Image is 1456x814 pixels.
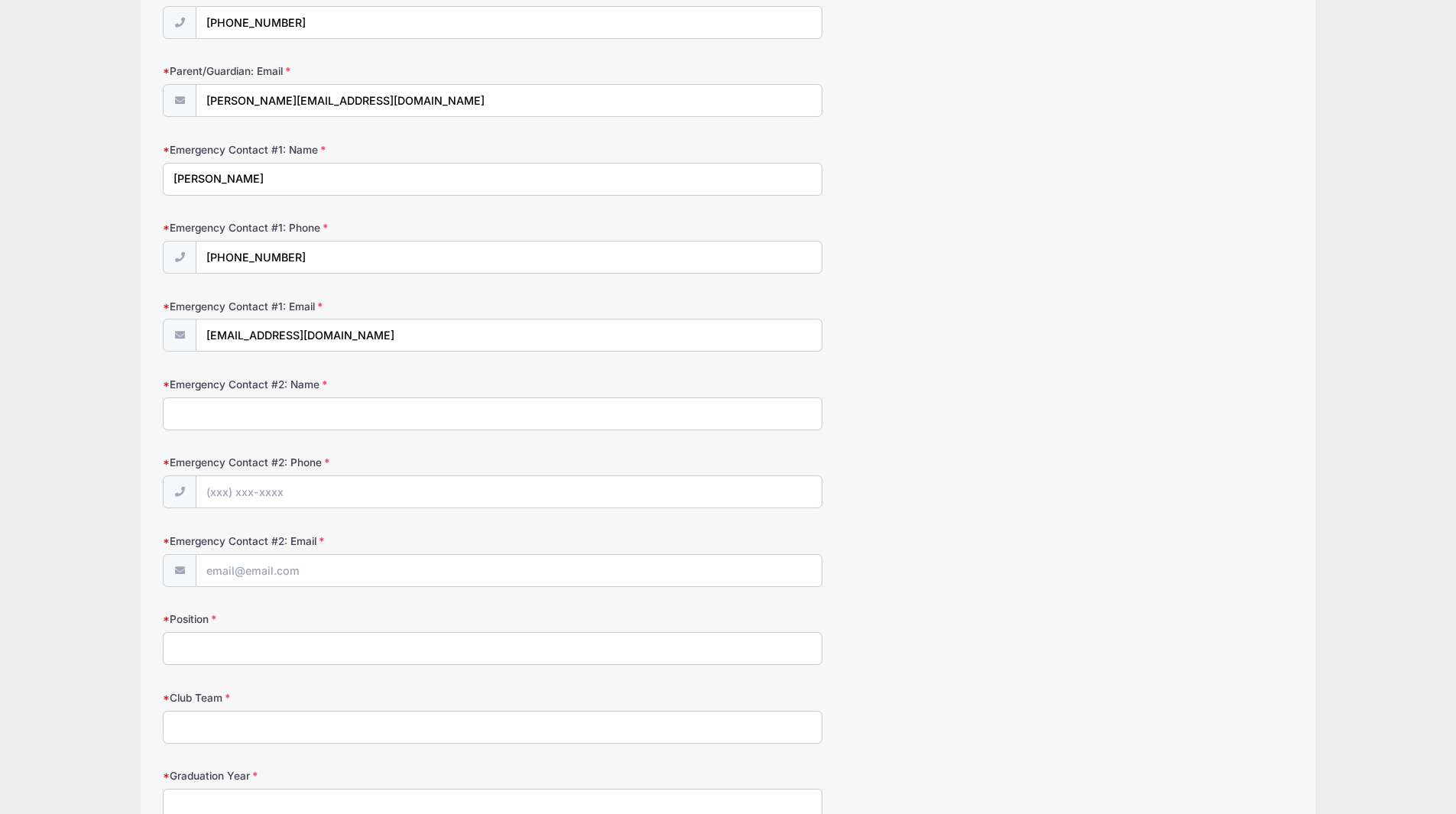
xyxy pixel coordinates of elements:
label: Emergency Contact #1: Email [163,299,540,314]
label: Emergency Contact #1: Phone [163,220,540,235]
input: (xxx) xxx-xxxx [196,475,822,508]
label: Parent/Guardian: Email [163,63,540,79]
label: Position [163,611,540,627]
label: Emergency Contact #1: Name [163,142,540,157]
label: Emergency Contact #2: Name [163,377,540,392]
input: (xxx) xxx-xxxx [196,241,822,274]
label: Club Team [163,690,540,705]
label: Graduation Year [163,768,540,783]
label: Emergency Contact #2: Email [163,533,540,549]
label: Emergency Contact #2: Phone [163,455,540,470]
input: email@email.com [196,319,822,352]
input: (xxx) xxx-xxxx [196,6,822,39]
input: email@email.com [196,554,822,587]
input: email@email.com [196,84,822,117]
